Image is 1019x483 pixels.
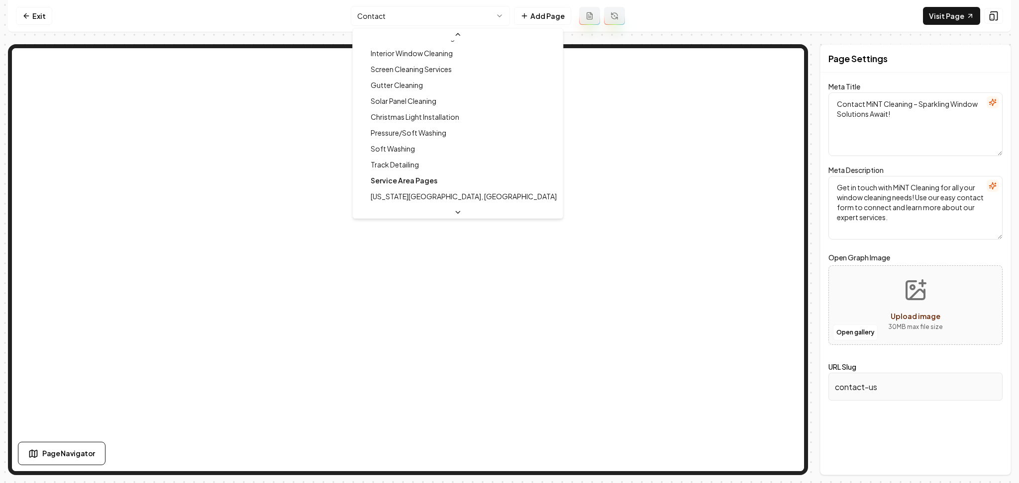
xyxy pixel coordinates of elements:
span: Soft Washing [371,144,415,154]
span: Solar Panel Cleaning [371,96,436,106]
span: Gutter Cleaning [371,80,423,90]
span: Pressure/Soft Washing [371,128,446,138]
span: Interior Window Cleaning [371,48,453,58]
span: Track Detailing [371,160,419,169]
div: Service Area Pages [355,172,561,188]
span: Screen Cleaning Services [371,64,452,74]
span: Christmas Light Installation [371,112,459,122]
span: Exterior Window Cleaning [371,32,455,42]
span: [US_STATE][GEOGRAPHIC_DATA], [GEOGRAPHIC_DATA] [371,191,557,201]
